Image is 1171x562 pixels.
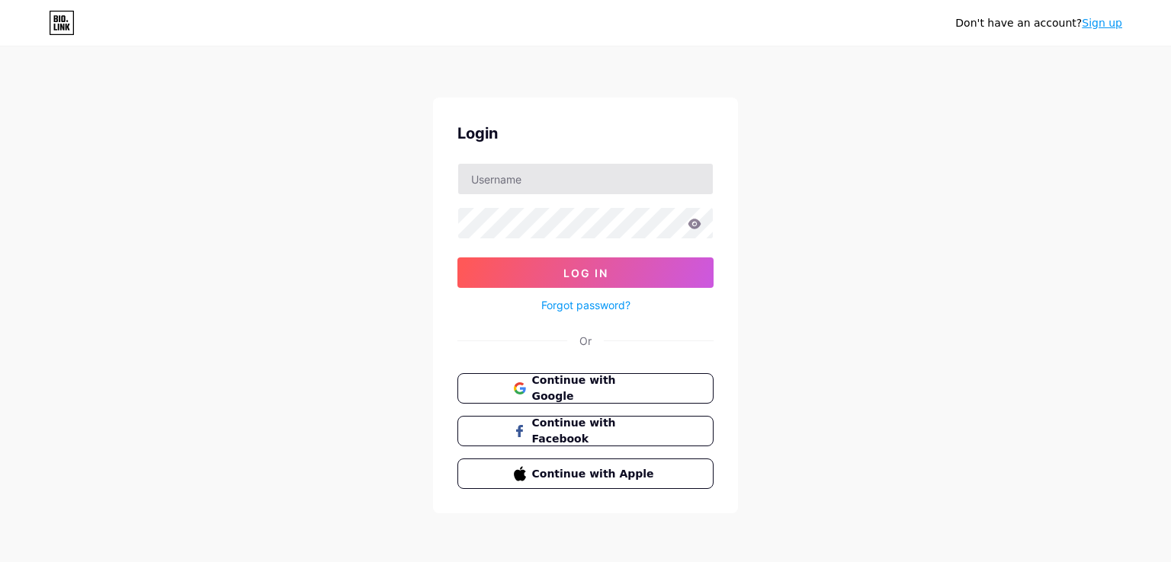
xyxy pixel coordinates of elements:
[955,15,1122,31] div: Don't have an account?
[457,373,714,404] button: Continue with Google
[541,297,630,313] a: Forgot password?
[457,416,714,446] button: Continue with Facebook
[457,122,714,145] div: Login
[579,333,592,349] div: Or
[457,458,714,489] button: Continue with Apple
[1082,17,1122,29] a: Sign up
[563,267,608,279] span: Log In
[457,257,714,288] button: Log In
[532,415,658,447] span: Continue with Facebook
[458,164,713,194] input: Username
[532,372,658,404] span: Continue with Google
[532,466,658,482] span: Continue with Apple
